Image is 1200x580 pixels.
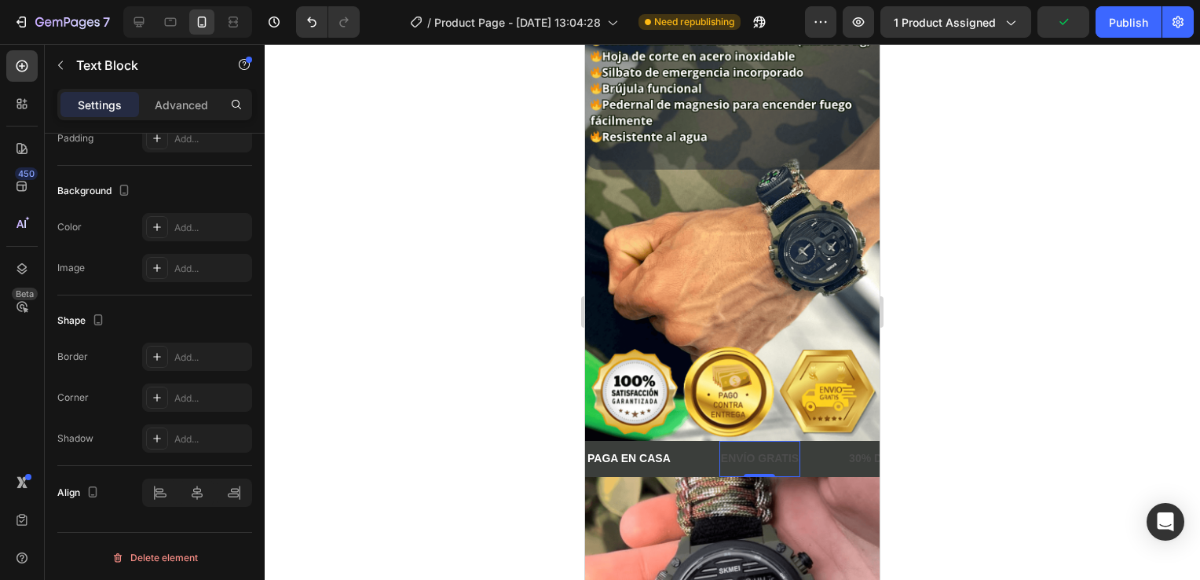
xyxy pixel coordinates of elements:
[57,483,102,504] div: Align
[15,167,38,180] div: 450
[57,350,88,364] div: Border
[174,351,248,365] div: Add...
[174,391,248,406] div: Add...
[894,14,996,31] span: 1 product assigned
[57,181,134,202] div: Background
[57,431,93,446] div: Shadow
[76,56,210,75] p: Text Block
[57,545,252,571] button: Delete element
[57,131,93,145] div: Padding
[155,97,208,113] p: Advanced
[1147,503,1184,541] div: Open Intercom Messenger
[880,6,1031,38] button: 1 product assigned
[427,14,431,31] span: /
[296,6,360,38] div: Undo/Redo
[57,220,82,234] div: Color
[57,310,108,332] div: Shape
[78,97,122,113] p: Settings
[1109,14,1148,31] div: Publish
[57,261,85,275] div: Image
[585,44,880,580] iframe: Design area
[434,14,601,31] span: Product Page - [DATE] 13:04:28
[174,221,248,235] div: Add...
[264,405,376,424] p: 30% DE DESCUENTO
[174,262,248,276] div: Add...
[262,403,378,426] div: Rich Text Editor. Editing area: main
[1096,6,1162,38] button: Publish
[12,288,38,300] div: Beta
[174,132,248,146] div: Add...
[112,549,198,567] div: Delete element
[57,391,89,405] div: Corner
[103,13,110,31] p: 7
[6,6,117,38] button: 7
[654,15,734,29] span: Need republishing
[174,432,248,446] div: Add...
